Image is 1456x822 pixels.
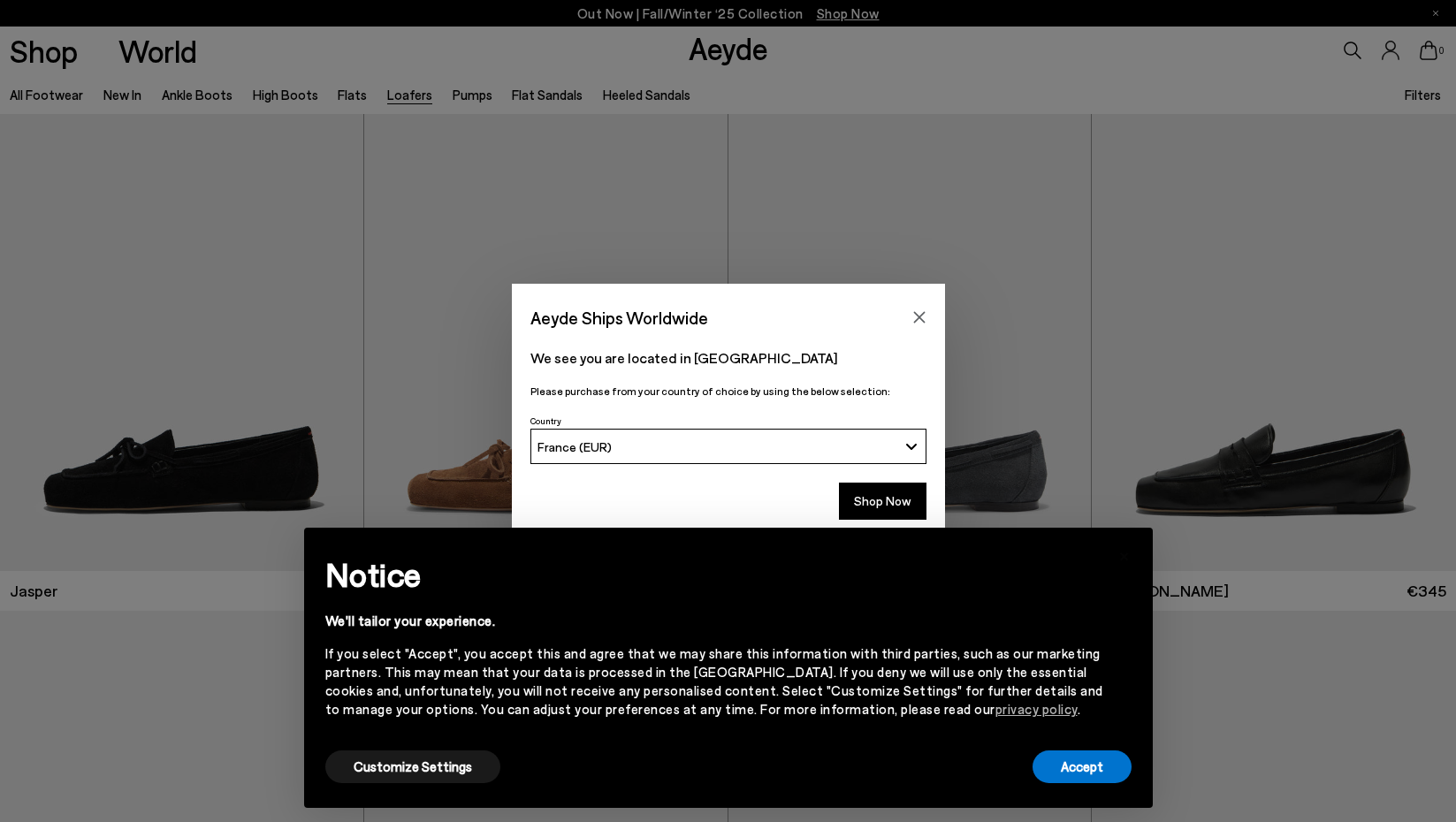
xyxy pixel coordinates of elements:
button: Customize Settings [325,750,500,783]
div: If you select "Accept", you accept this and agree that we may share this information with third p... [325,644,1103,719]
button: Shop Now [839,483,926,520]
a: privacy policy [995,701,1078,717]
div: We'll tailor your experience. [325,612,1103,630]
span: France (EUR) [537,439,612,454]
button: Close this notice [1103,533,1146,575]
button: Accept [1033,750,1132,783]
button: Close [906,304,933,331]
p: Please purchase from your country of choice by using the below selection: [530,383,926,400]
h2: Notice [325,552,1103,597]
span: Country [530,415,561,426]
span: Aeyde Ships Worldwide [530,302,708,333]
span: × [1118,541,1131,567]
p: We see you are located in [GEOGRAPHIC_DATA] [530,347,926,369]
